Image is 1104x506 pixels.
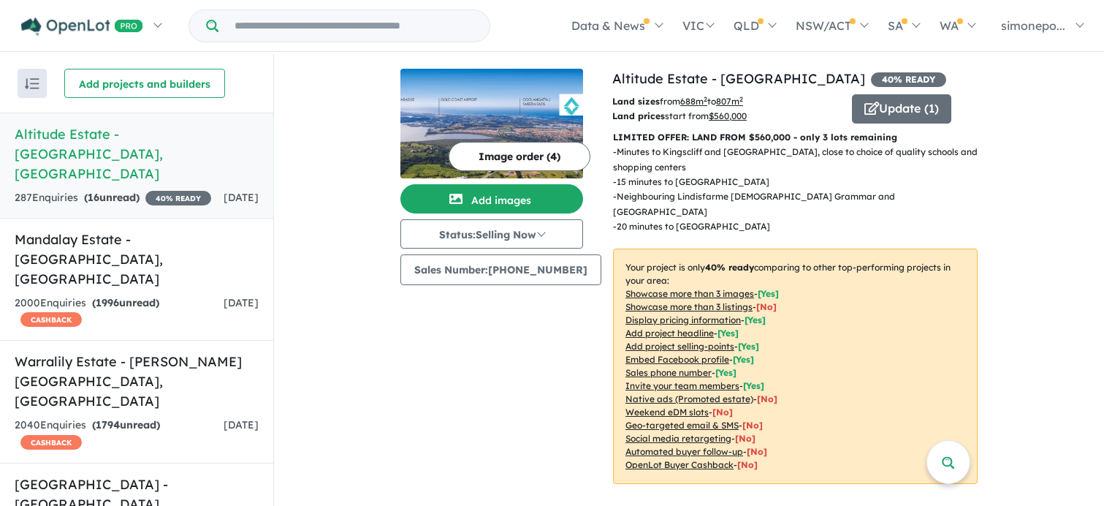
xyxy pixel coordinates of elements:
div: 287 Enquir ies [15,189,211,207]
span: [ Yes ] [745,314,766,325]
span: [No] [737,459,758,470]
span: [No] [747,446,767,457]
p: - Minutes to Kingscliff and [GEOGRAPHIC_DATA], close to choice of quality schools and shopping ce... [613,145,989,175]
span: [ Yes ] [758,288,779,299]
div: 2040 Enquir ies [15,417,224,452]
span: [No] [712,407,733,418]
img: sort.svg [25,78,39,89]
u: Geo-targeted email & SMS [625,420,739,431]
span: [DATE] [224,191,259,204]
span: to [707,96,743,107]
p: from [612,94,841,109]
span: [ Yes ] [738,341,759,352]
button: Sales Number:[PHONE_NUMBER] [400,254,601,285]
h5: Altitude Estate - [GEOGRAPHIC_DATA] , [GEOGRAPHIC_DATA] [15,124,259,184]
span: CASHBACK [20,435,82,450]
p: Your project is only comparing to other top-performing projects in your area: - - - - - - - - - -... [613,249,978,484]
u: Add project headline [625,328,714,339]
span: [ Yes ] [733,354,754,365]
u: Sales phone number [625,367,712,378]
b: Land prices [612,110,665,121]
u: OpenLot Buyer Cashback [625,459,734,470]
strong: ( unread) [84,191,140,204]
button: Status:Selling Now [400,219,583,249]
span: 40 % READY [145,191,211,205]
span: [ Yes ] [743,380,764,391]
span: [DATE] [224,296,259,309]
u: Add project selling-points [625,341,734,352]
u: Invite your team members [625,380,739,391]
button: Update (1) [852,94,951,124]
span: [DATE] [224,418,259,431]
strong: ( unread) [92,418,160,431]
div: 2000 Enquir ies [15,295,224,330]
u: Native ads (Promoted estate) [625,393,753,404]
a: Altitude Estate - [GEOGRAPHIC_DATA] [612,70,865,87]
u: 688 m [680,96,707,107]
span: 1996 [96,296,119,309]
span: [ No ] [756,301,777,312]
b: Land sizes [612,96,660,107]
b: 40 % ready [705,262,754,273]
u: $ 560,000 [709,110,747,121]
p: - Neighbouring Lindisfarme [DEMOGRAPHIC_DATA] Grammar and [GEOGRAPHIC_DATA] [613,189,989,219]
button: Image order (4) [449,142,590,171]
u: Automated buyer follow-up [625,446,743,457]
p: - 15 minutes to [GEOGRAPHIC_DATA] [613,175,989,189]
u: Showcase more than 3 images [625,288,754,299]
span: [ Yes ] [715,367,736,378]
u: Display pricing information [625,314,741,325]
span: 40 % READY [871,72,946,87]
h5: Warralily Estate - [PERSON_NAME][GEOGRAPHIC_DATA] , [GEOGRAPHIC_DATA] [15,352,259,411]
span: simonepo... [1001,18,1065,33]
u: Showcase more than 3 listings [625,301,753,312]
p: start from [612,109,841,124]
img: Openlot PRO Logo White [21,18,143,36]
button: Add projects and builders [64,69,225,98]
sup: 2 [704,95,707,103]
u: Social media retargeting [625,433,731,444]
strong: ( unread) [92,296,159,309]
img: Altitude Estate - Terranora [400,69,583,178]
button: Add images [400,184,583,214]
span: [No] [742,420,763,431]
u: Weekend eDM slots [625,407,709,418]
span: [No] [757,393,777,404]
u: Embed Facebook profile [625,354,729,365]
p: - 20 minutes to [GEOGRAPHIC_DATA] [613,219,989,234]
p: LIMITED OFFER: LAND FROM $560,000 - only 3 lots remaining [613,130,978,145]
input: Try estate name, suburb, builder or developer [221,10,487,42]
sup: 2 [739,95,743,103]
span: 16 [88,191,99,204]
span: CASHBACK [20,312,82,327]
span: [No] [735,433,755,444]
u: 807 m [716,96,743,107]
span: [ Yes ] [717,328,739,339]
span: 1794 [96,418,120,431]
h5: Mandalay Estate - [GEOGRAPHIC_DATA] , [GEOGRAPHIC_DATA] [15,230,259,289]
